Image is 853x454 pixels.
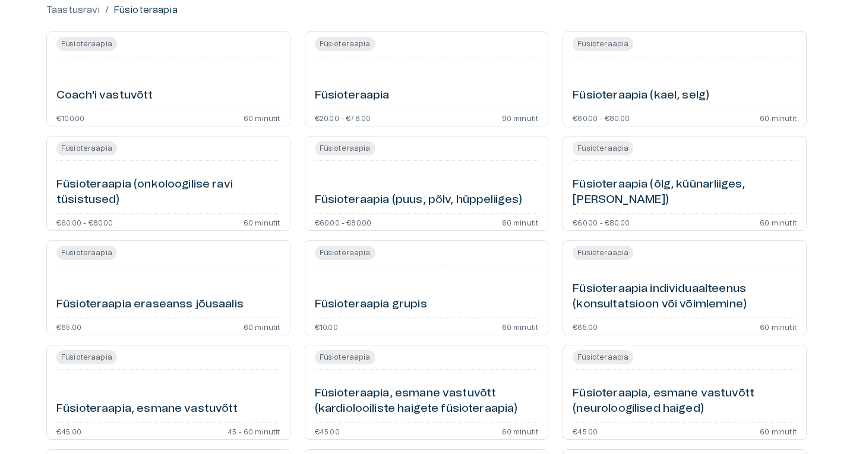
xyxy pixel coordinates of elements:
p: €60.00 - €80.00 [315,218,372,226]
span: Füsioteraapia [56,350,117,364]
h6: Füsioteraapia [315,88,390,104]
p: Füsioteraapia [113,3,178,17]
p: 60 minutit [760,114,797,121]
a: Open service booking details [563,345,807,440]
span: Füsioteraapia [573,141,633,155]
h6: Coach'i vastuvõtt [56,88,153,104]
a: Open service booking details [46,136,290,231]
h6: Füsioteraapia individuaalteenus (konsultatsioon või võimlemine) [573,281,797,313]
span: Füsioteraapia [315,350,375,364]
h6: Füsioteraapia grupis [315,297,427,313]
h6: Füsioteraapia, esmane vastuvõtt (neuroloogilised haiged) [573,386,797,417]
span: Füsioteraapia [315,141,375,155]
p: €45.00 [315,427,340,434]
p: 60 minutit [760,218,797,226]
p: €45.00 [56,427,81,434]
h6: Füsioteraapia (onkoloogilise ravi tüsistused) [56,177,280,208]
p: €45.00 [573,427,598,434]
span: Füsioteraapia [315,37,375,51]
p: 60 minutit [502,427,539,434]
span: Füsioteraapia [56,246,117,260]
h6: Füsioteraapia, esmane vastuvõtt [56,401,238,417]
a: Open service booking details [305,240,549,335]
p: 60 minutit [244,218,280,226]
h6: Füsioteraapia eraseanss jõusaalis [56,297,244,313]
a: Taastusravi [46,3,100,17]
p: €65.00 [56,323,81,330]
p: / [105,3,109,17]
p: 45 - 60 minutit [228,427,280,434]
h6: Füsioteraapia (kael, selg) [573,88,709,104]
p: €20.00 - €78.00 [315,114,371,121]
a: Open service booking details [46,31,290,126]
p: 90 minutit [502,114,539,121]
span: Füsioteraapia [315,246,375,260]
p: €60.00 - €80.00 [573,114,630,121]
a: Open service booking details [305,345,549,440]
p: €10.00 [315,323,338,330]
p: 60 minutit [502,218,539,226]
h6: Füsioteraapia (õlg, küünarliiges, [PERSON_NAME]) [573,177,797,208]
h6: Füsioteraapia (puus, põlv, hüppeliiges) [315,192,523,208]
p: €100.00 [56,114,84,121]
p: 60 minutit [760,427,797,434]
a: Open service booking details [46,240,290,335]
p: 60 minutit [502,323,539,330]
a: Open service booking details [563,136,807,231]
span: Füsioteraapia [56,141,117,155]
span: Füsioteraapia [573,246,633,260]
p: 60 minutit [244,323,280,330]
p: €60.00 - €80.00 [56,218,113,226]
a: Open service booking details [563,31,807,126]
p: 60 minutit [760,323,797,330]
span: Füsioteraapia [56,37,117,51]
h6: Füsioteraapia, esmane vastuvõtt (kardiolooiliste haigete füsioteraapia) [315,386,539,417]
a: Open service booking details [563,240,807,335]
span: Füsioteraapia [573,37,633,51]
p: €65.00 [573,323,598,330]
p: 60 minutit [244,114,280,121]
a: Open service booking details [305,136,549,231]
span: Füsioteraapia [573,350,633,364]
p: €60.00 - €80.00 [573,218,630,226]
